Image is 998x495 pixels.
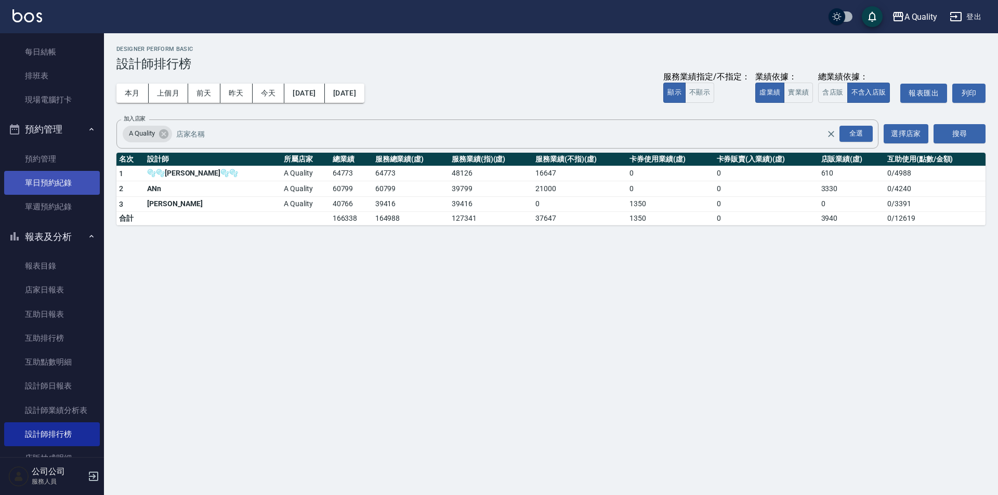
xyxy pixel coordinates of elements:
th: 服務總業績(虛) [373,153,449,166]
td: 164988 [373,212,449,225]
td: A Quality [281,196,330,212]
td: 21000 [533,181,627,197]
span: 1 [119,169,123,178]
button: [DATE] [325,84,364,103]
th: 服務業績(不指)(虛) [533,153,627,166]
td: 127341 [449,212,533,225]
td: 0 / 12619 [885,212,986,225]
td: 60799 [373,181,449,197]
button: save [862,6,883,27]
th: 卡券使用業績(虛) [627,153,714,166]
input: 店家名稱 [174,125,845,143]
a: 設計師日報表 [4,374,100,398]
a: 現場電腦打卡 [4,88,100,112]
button: 前天 [188,84,220,103]
div: 全選 [839,126,873,142]
a: 預約管理 [4,147,100,171]
img: Logo [12,9,42,22]
button: Open [837,124,875,144]
a: 每日結帳 [4,40,100,64]
td: 🫧🫧[PERSON_NAME]🫧🫧 [145,166,281,181]
a: 互助點數明細 [4,350,100,374]
td: 0 / 4988 [885,166,986,181]
span: A Quality [123,128,161,139]
td: 0 [714,196,819,212]
td: 0 [714,181,819,197]
td: 40766 [330,196,373,212]
a: 報表目錄 [4,254,100,278]
button: 本月 [116,84,149,103]
td: 48126 [449,166,533,181]
button: 選擇店家 [884,124,928,143]
td: 16647 [533,166,627,181]
a: 設計師排行榜 [4,422,100,446]
label: 加入店家 [124,115,146,123]
td: 0 [714,212,819,225]
img: Person [8,466,29,487]
button: 搜尋 [934,124,986,143]
td: 39416 [449,196,533,212]
button: 昨天 [220,84,253,103]
td: 60799 [330,181,373,197]
td: 3330 [819,181,885,197]
td: ANn [145,181,281,197]
div: A Quality [904,10,938,23]
th: 店販業績(虛) [819,153,885,166]
td: 0 [627,181,714,197]
span: 3 [119,200,123,208]
div: 服務業績指定/不指定： [663,72,750,83]
button: 實業績 [784,83,813,103]
button: 登出 [946,7,986,26]
td: 0 / 4240 [885,181,986,197]
th: 總業績 [330,153,373,166]
td: 0 [714,166,819,181]
th: 互助使用(點數/金額) [885,153,986,166]
button: 不顯示 [685,83,714,103]
button: 虛業績 [755,83,784,103]
a: 互助日報表 [4,302,100,326]
th: 卡券販賣(入業績)(虛) [714,153,819,166]
th: 設計師 [145,153,281,166]
button: 不含入店販 [847,83,890,103]
a: 報表匯出 [900,84,947,103]
button: 預約管理 [4,116,100,143]
button: Clear [824,127,838,141]
td: 3940 [819,212,885,225]
button: 今天 [253,84,285,103]
button: 報表及分析 [4,223,100,250]
h3: 設計師排行榜 [116,57,986,71]
td: 0 [627,166,714,181]
a: 店販抽成明細 [4,446,100,470]
table: a dense table [116,153,986,226]
a: 排班表 [4,64,100,88]
td: 1350 [627,196,714,212]
a: 單日預約紀錄 [4,171,100,195]
td: 1350 [627,212,714,225]
td: 0 [533,196,627,212]
a: 互助排行榜 [4,326,100,350]
div: A Quality [123,126,172,142]
td: A Quality [281,181,330,197]
a: 設計師業績分析表 [4,398,100,422]
td: 64773 [330,166,373,181]
button: 含店販 [818,83,847,103]
th: 名次 [116,153,145,166]
td: 0 / 3391 [885,196,986,212]
td: 166338 [330,212,373,225]
button: 列印 [952,84,986,103]
button: 上個月 [149,84,188,103]
td: 37647 [533,212,627,225]
h5: 公司公司 [32,466,85,477]
a: 店家日報表 [4,278,100,302]
div: 業績依據： [755,72,813,83]
h2: Designer Perform Basic [116,46,986,52]
div: 總業績依據： [818,72,895,83]
button: [DATE] [284,84,324,103]
td: [PERSON_NAME] [145,196,281,212]
td: 610 [819,166,885,181]
th: 所屬店家 [281,153,330,166]
td: 39416 [373,196,449,212]
span: 2 [119,184,123,193]
button: A Quality [888,6,942,28]
p: 服務人員 [32,477,85,486]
